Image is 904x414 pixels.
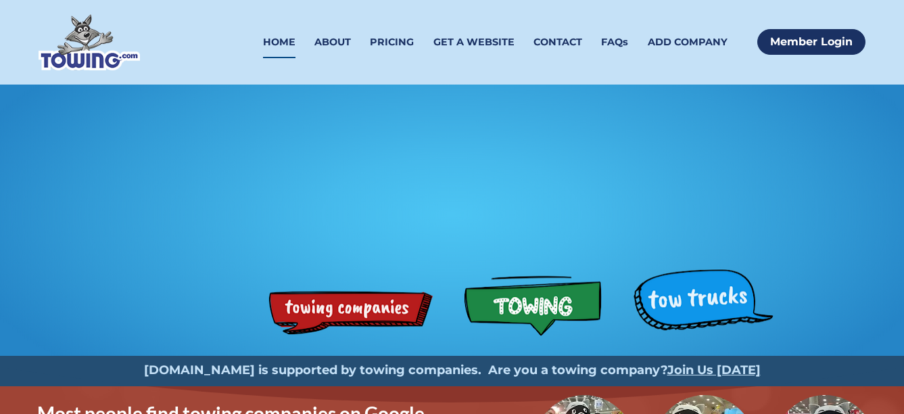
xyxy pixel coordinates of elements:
a: Join Us [DATE] [667,363,761,377]
img: Towing.com Logo [39,14,140,70]
a: Member Login [757,29,865,55]
a: FAQs [601,26,628,58]
a: ADD COMPANY [648,26,728,58]
a: GET A WEBSITE [433,26,515,58]
a: CONTACT [533,26,582,58]
strong: [DOMAIN_NAME] is supported by towing companies. Are you a towing company? [144,363,667,377]
a: HOME [263,26,295,58]
a: PRICING [370,26,414,58]
a: ABOUT [314,26,351,58]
